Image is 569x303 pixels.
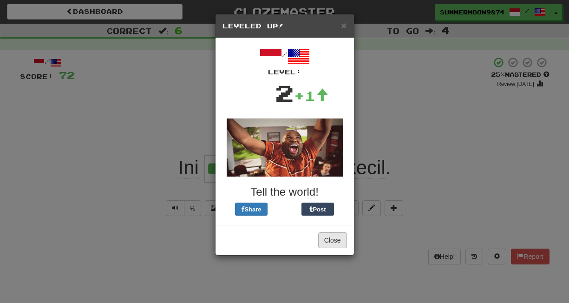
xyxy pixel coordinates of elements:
div: / [222,45,347,77]
img: anon-dude-dancing-749b357b783eda7f85c51e4a2e1ee5269fc79fcf7d6b6aa88849e9eb2203d151.gif [227,119,343,177]
h3: Tell the world! [222,186,347,198]
div: +1 [294,86,328,105]
button: Share [235,203,268,216]
button: Post [301,203,334,216]
button: Close [341,20,347,30]
button: Close [318,232,347,248]
div: 2 [275,77,294,109]
iframe: X Post Button [268,203,301,216]
h5: Leveled Up! [222,21,347,31]
div: Level: [222,67,347,77]
span: × [341,20,347,31]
